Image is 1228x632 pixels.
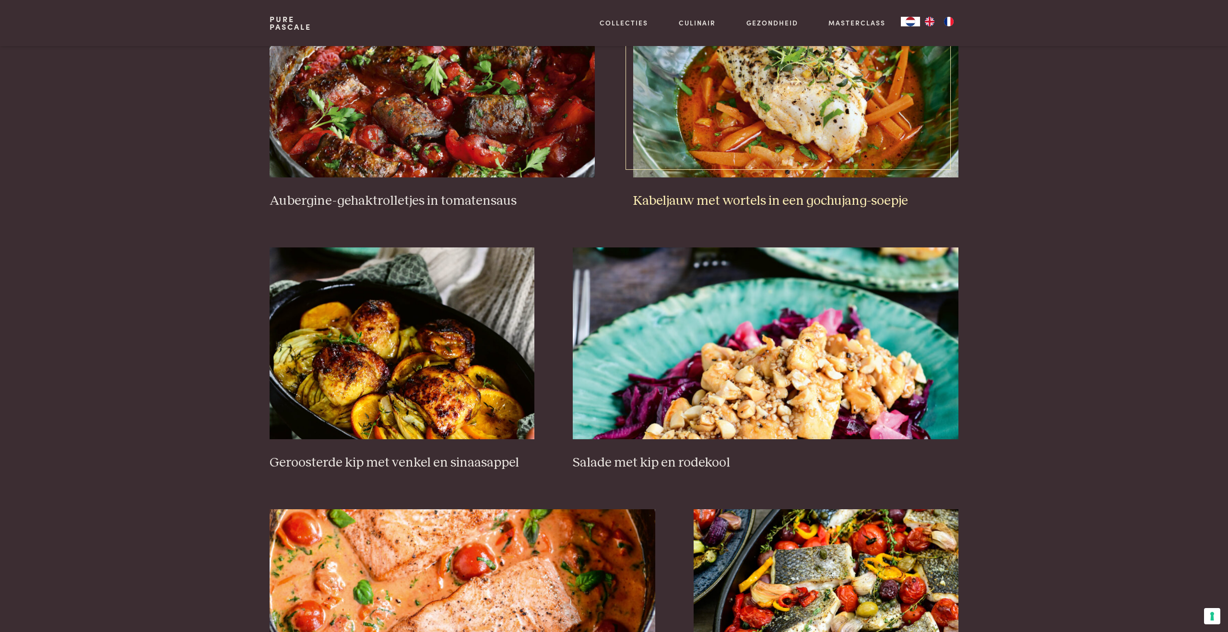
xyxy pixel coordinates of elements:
h3: Geroosterde kip met venkel en sinaasappel [270,455,534,471]
a: Culinair [679,18,716,28]
h3: Salade met kip en rodekool [573,455,959,471]
h3: Kabeljauw met wortels in een gochujang-soepje [633,193,958,210]
button: Uw voorkeuren voor toestemming voor trackingtechnologieën [1204,608,1220,624]
h3: Aubergine-gehaktrolletjes in tomatensaus [270,193,595,210]
a: Masterclass [828,18,886,28]
a: Collecties [600,18,648,28]
a: FR [939,17,958,26]
aside: Language selected: Nederlands [901,17,958,26]
a: Geroosterde kip met venkel en sinaasappel Geroosterde kip met venkel en sinaasappel [270,247,534,471]
img: Geroosterde kip met venkel en sinaasappel [270,247,534,439]
a: Gezondheid [746,18,798,28]
a: Salade met kip en rodekool Salade met kip en rodekool [573,247,959,471]
a: PurePascale [270,15,311,31]
a: EN [920,17,939,26]
a: NL [901,17,920,26]
div: Language [901,17,920,26]
ul: Language list [920,17,958,26]
img: Salade met kip en rodekool [573,247,959,439]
